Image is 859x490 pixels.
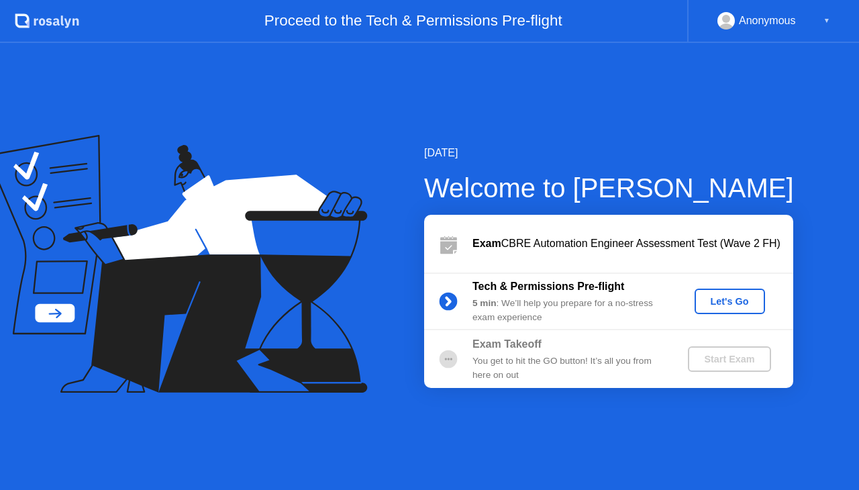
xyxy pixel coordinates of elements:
[472,298,497,308] b: 5 min
[739,12,796,30] div: Anonymous
[693,354,765,364] div: Start Exam
[472,281,624,292] b: Tech & Permissions Pre-flight
[472,338,542,350] b: Exam Takeoff
[700,296,760,307] div: Let's Go
[424,145,794,161] div: [DATE]
[472,238,501,249] b: Exam
[472,236,793,252] div: CBRE Automation Engineer Assessment Test (Wave 2 FH)
[472,354,666,382] div: You get to hit the GO button! It’s all you from here on out
[695,289,765,314] button: Let's Go
[472,297,666,324] div: : We’ll help you prepare for a no-stress exam experience
[688,346,770,372] button: Start Exam
[424,168,794,208] div: Welcome to [PERSON_NAME]
[823,12,830,30] div: ▼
